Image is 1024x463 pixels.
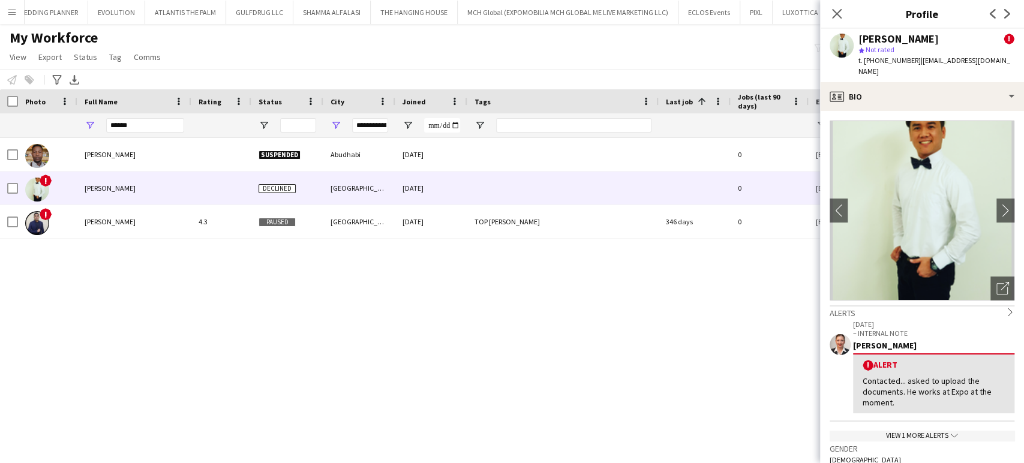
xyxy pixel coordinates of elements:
button: EVOLUTION [88,1,145,24]
span: ! [863,360,873,371]
button: Open Filter Menu [85,120,95,131]
input: Tags Filter Input [496,118,651,133]
span: Declined [259,184,296,193]
span: [PERSON_NAME] [85,217,136,226]
span: Suspended [259,151,301,160]
div: 346 days [659,205,731,238]
h3: Profile [820,6,1024,22]
button: THE HANGING HOUSE [371,1,458,24]
span: Joined [403,97,426,106]
span: Status [74,52,97,62]
span: Last job [666,97,693,106]
span: Email [816,97,835,106]
app-action-btn: Advanced filters [50,73,64,87]
input: Status Filter Input [280,118,316,133]
button: ECLOS Events [678,1,740,24]
span: Photo [25,97,46,106]
div: [DATE] [395,205,467,238]
div: 0 [731,138,809,171]
span: [PERSON_NAME] [85,150,136,159]
div: [PERSON_NAME] [853,340,1014,351]
img: Alfredo Guevarra [25,178,49,202]
span: Full Name [85,97,118,106]
div: 0 [731,172,809,205]
div: [GEOGRAPHIC_DATA] [323,172,395,205]
div: [EMAIL_ADDRESS][DOMAIN_NAME] [809,138,941,171]
img: Crew avatar or photo [830,121,1014,300]
span: Not rated [866,45,894,54]
span: My Workforce [10,29,98,47]
span: ! [40,175,52,187]
div: 0 [731,205,809,238]
a: Export [34,49,67,65]
div: Alert [863,359,1005,371]
span: ! [1004,34,1014,44]
button: SHAMMA ALFALASI [293,1,371,24]
div: [DATE] [395,138,467,171]
button: Open Filter Menu [259,120,269,131]
button: Open Filter Menu [331,120,341,131]
button: GULFDRUG LLC [226,1,293,24]
span: [PERSON_NAME] [85,184,136,193]
button: Open Filter Menu [475,120,485,131]
div: 4.3 [191,205,251,238]
span: Paused [259,218,296,227]
div: Open photos pop-in [990,276,1014,300]
img: Alfred Nsubuga [25,144,49,168]
p: – INTERNAL NOTE [853,329,1014,338]
span: Comms [134,52,161,62]
div: [EMAIL_ADDRESS][DOMAIN_NAME] [809,205,941,238]
span: t. [PHONE_NUMBER] [858,56,921,65]
a: Comms [129,49,166,65]
div: Contacted... asked to upload the documents. He works at Expo at the moment. [863,375,1005,408]
button: ATLANTIS THE PALM [145,1,226,24]
p: [DATE] [853,320,1014,329]
button: MCH Global (EXPOMOBILIA MCH GLOBAL ME LIVE MARKETING LLC) [458,1,678,24]
button: LUXOTTICA [773,1,828,24]
div: Bio [820,82,1024,111]
button: PIXL [740,1,773,24]
div: [PERSON_NAME] [858,34,939,44]
span: | [EMAIL_ADDRESS][DOMAIN_NAME] [858,56,1010,76]
span: Tag [109,52,122,62]
div: [DATE] [395,172,467,205]
span: Tags [475,97,491,106]
div: Abudhabi [323,138,395,171]
span: ! [40,208,52,220]
h3: Gender [830,443,1014,454]
img: Alfred Xavier Bulilan [25,211,49,235]
a: View [5,49,31,65]
app-action-btn: Export XLSX [67,73,82,87]
input: Full Name Filter Input [106,118,184,133]
span: Export [38,52,62,62]
span: Rating [199,97,221,106]
div: TOP [PERSON_NAME] [467,205,659,238]
div: View 1 more alerts [830,431,1014,441]
span: Status [259,97,282,106]
div: Alerts [830,305,1014,318]
span: View [10,52,26,62]
div: [GEOGRAPHIC_DATA] [323,205,395,238]
button: Open Filter Menu [816,120,827,131]
a: Status [69,49,102,65]
span: Jobs (last 90 days) [738,92,787,110]
span: City [331,97,344,106]
a: Tag [104,49,127,65]
div: [EMAIL_ADDRESS][DOMAIN_NAME] [809,172,941,205]
button: Open Filter Menu [403,120,413,131]
input: Joined Filter Input [424,118,460,133]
